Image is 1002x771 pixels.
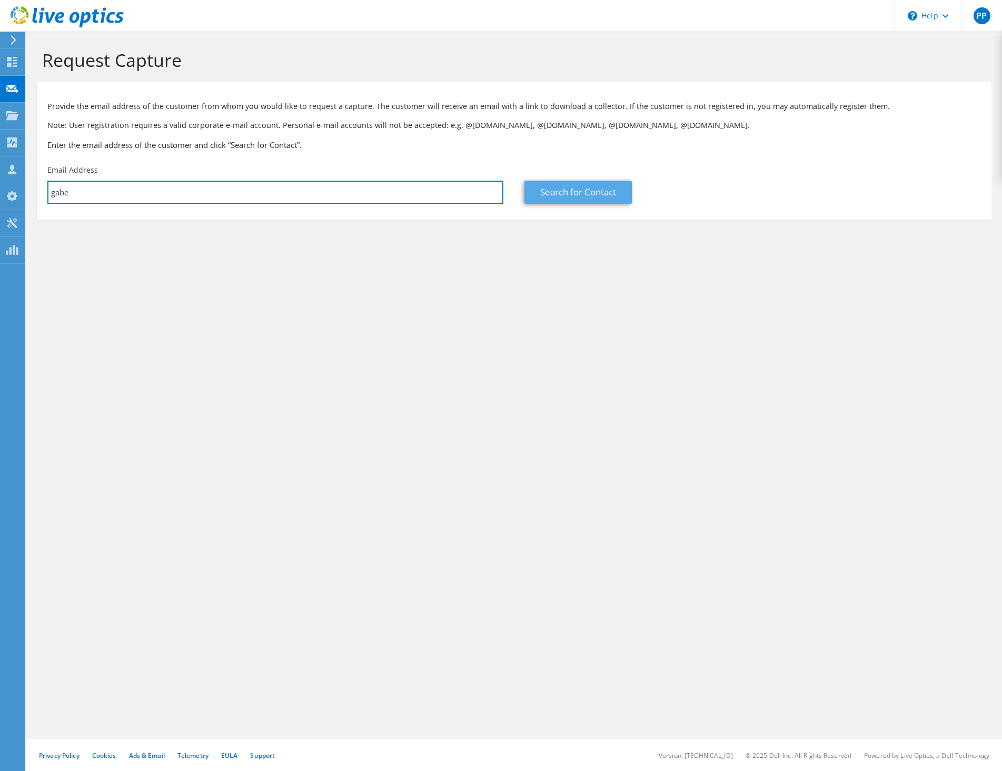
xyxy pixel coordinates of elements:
a: EULA [221,751,237,760]
span: PP [974,7,990,24]
a: Telemetry [177,751,209,760]
p: Provide the email address of the customer from whom you would like to request a capture. The cust... [47,101,981,112]
a: Search for Contact [524,181,632,204]
li: Version: [TECHNICAL_ID] [659,751,733,760]
svg: \n [908,11,917,21]
h3: Enter the email address of the customer and click “Search for Contact”. [47,139,981,151]
a: Privacy Policy [39,751,80,760]
h1: Request Capture [42,49,981,71]
li: Powered by Live Optics, a Dell Technology [864,751,989,760]
li: © 2025 Dell Inc. All Rights Reserved [746,751,851,760]
a: Ads & Email [129,751,165,760]
a: Support [250,751,275,760]
a: Cookies [92,751,116,760]
p: Note: User registration requires a valid corporate e-mail account. Personal e-mail accounts will ... [47,120,981,131]
label: Email Address [47,165,98,175]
